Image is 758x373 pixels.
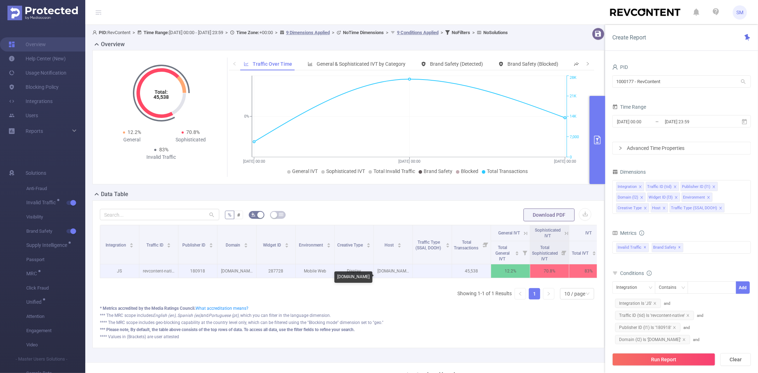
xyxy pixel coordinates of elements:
i: icon: caret-up [592,250,596,252]
span: Total IVT [572,251,590,256]
h2: Overview [101,40,125,49]
i: icon: caret-up [446,242,450,244]
span: Host [385,243,395,248]
div: Sort [446,242,450,246]
p: 83% [569,264,608,278]
div: Sort [285,242,289,246]
span: Sophisticated IVT [535,228,561,238]
u: 9 Conditions Applied [397,30,439,35]
span: Supply Intelligence [26,243,70,248]
a: What accreditation means? [195,306,248,311]
span: Traffic ID (tid) Is 'revcontent-native' [615,311,694,320]
p: revcontent-native [139,264,178,278]
div: icon: rightAdvanced Time Properties [613,142,751,154]
div: Sort [397,242,402,246]
li: Publisher ID (l1) [681,182,718,191]
tspan: [DATE] 00:00 [398,159,420,164]
i: icon: left [518,292,522,296]
a: Reports [26,124,43,138]
li: Next Page [543,288,554,299]
span: 83% [159,147,168,152]
span: Engagement [26,324,85,338]
div: Sort [327,242,331,246]
li: Domain (l2) [616,193,646,202]
a: Help Center (New) [9,52,66,66]
i: icon: close [644,206,647,211]
span: General IVT [292,168,318,174]
input: End date [664,117,722,126]
li: Traffic Type (SSAI, DOOH) [670,203,725,212]
span: PID [612,64,628,70]
span: Metrics [612,230,636,236]
div: [DOMAIN_NAME] [334,271,372,283]
span: > [330,30,337,35]
span: ✕ [644,243,647,252]
li: Environment [682,193,713,202]
b: Time Zone: [236,30,259,35]
div: Sort [592,250,596,254]
span: Widget ID [263,243,283,248]
tspan: 28K [570,76,576,80]
li: Widget ID (l3) [647,193,680,202]
p: 287728 [257,264,295,278]
i: icon: bar-chart [308,61,313,66]
tspan: 0% [244,114,249,119]
li: Integration [616,182,644,191]
i: icon: down [586,292,590,297]
i: icon: info-circle [639,231,644,236]
a: Integrations [9,94,53,108]
p: 70.8% [530,264,569,278]
p: JS [100,264,139,278]
i: icon: close [653,302,657,305]
div: Integration [618,182,637,191]
div: Contains [659,282,681,293]
p: Display [335,264,373,278]
i: icon: right [547,292,551,296]
i: icon: close [682,338,686,341]
span: > [384,30,391,35]
p: Mobile Web [296,264,334,278]
span: Total Invalid Traffic [373,168,415,174]
span: Brand Safety (Detected) [430,61,483,67]
span: ✕ [678,243,681,252]
span: Invalid Traffic [616,243,649,252]
span: Anti-Fraud [26,182,85,196]
tspan: 14K [570,114,576,119]
i: icon: caret-down [446,245,450,247]
i: icon: user [92,30,99,35]
span: and [612,325,693,342]
i: icon: close [639,185,642,189]
a: Users [9,108,38,123]
div: Sophisticated [161,136,220,144]
span: Dimensions [612,169,646,175]
span: General & Sophisticated IVT by Category [317,61,405,67]
p: 45,538 [452,264,491,278]
span: and [612,301,697,318]
input: Start date [616,117,674,126]
span: > [273,30,280,35]
div: Invalid Traffic [132,153,191,161]
p: [DOMAIN_NAME] [217,264,256,278]
span: > [439,30,445,35]
i: icon: caret-down [130,245,134,247]
i: icon: table [279,212,283,217]
li: 1 [529,288,540,299]
span: Invalid Traffic [26,200,58,205]
p: 12.2% [491,264,530,278]
div: *** The MRC scope includes and , which you can filter in the language dimension. [100,312,597,319]
i: icon: right [586,61,590,66]
i: icon: caret-down [285,245,289,247]
div: Sort [167,242,171,246]
a: Overview [9,37,46,52]
i: icon: caret-down [592,253,596,255]
b: * Metrics accredited by the Media Ratings Council. [100,306,195,311]
span: % [228,212,231,218]
span: IVT [586,231,592,236]
div: 10 / page [564,288,585,299]
div: Host [652,204,661,213]
i: English (en), Spanish (es) [153,313,201,318]
li: Previous Page [515,288,526,299]
span: Total Transactions [454,240,479,250]
b: No Filters [452,30,470,35]
div: Widget ID (l3) [649,193,673,202]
